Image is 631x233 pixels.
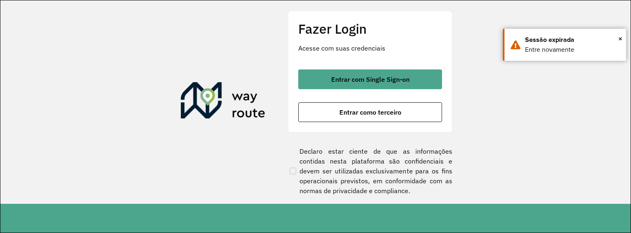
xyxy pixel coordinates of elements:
span: × [618,32,622,45]
span: Entrar com Single Sign-on [331,76,410,83]
span: Entrar como terceiro [339,109,401,115]
h2: Fazer Login [298,21,442,37]
button: button [298,69,442,89]
p: Acesse com suas credenciais [298,43,442,53]
label: Declaro estar ciente de que as informações contidas nesta plataforma são confidenciais e devem se... [288,146,452,196]
div: Sessão expirada [525,35,620,45]
img: Roteirizador AmbevTech [181,82,265,122]
button: Close [618,32,622,45]
button: button [298,102,442,122]
div: Entre novamente [525,45,620,55]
